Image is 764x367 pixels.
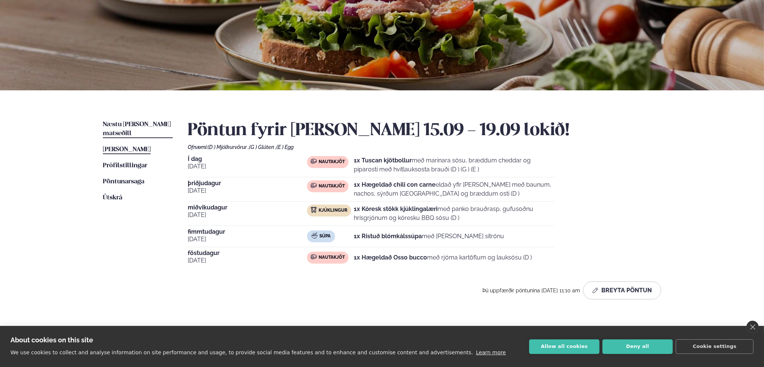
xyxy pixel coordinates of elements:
span: föstudagur [188,250,307,256]
span: (E ) Egg [276,144,294,150]
span: fimmtudagur [188,229,307,235]
a: [PERSON_NAME] [103,145,151,154]
a: Learn more [476,349,506,355]
span: [DATE] [188,162,307,171]
img: soup.svg [312,233,317,239]
span: [PERSON_NAME] [103,146,151,153]
button: Cookie settings [676,339,754,354]
span: þriðjudagur [188,180,307,186]
p: We use cookies to collect and analyse information on site performance and usage, to provide socia... [10,349,473,355]
strong: About cookies on this site [10,336,93,344]
span: [DATE] [188,235,307,244]
span: Kjúklingur [319,208,347,214]
span: miðvikudagur [188,205,307,211]
span: Pöntunarsaga [103,178,144,185]
span: Prófílstillingar [103,162,147,169]
div: Ofnæmi: [188,144,661,150]
a: Prófílstillingar [103,161,147,170]
p: með rjóma kartöflum og lauksósu (D ) [354,253,532,262]
p: eldað yfir [PERSON_NAME] með baunum, nachos, sýrðum [GEOGRAPHIC_DATA] og bræddum osti (D ) [354,180,554,198]
a: Útskrá [103,193,122,202]
a: Næstu [PERSON_NAME] matseðill [103,120,173,138]
span: Í dag [188,156,307,162]
strong: 1x Ristuð blómkálssúpa [354,233,422,240]
button: Breyta Pöntun [583,282,661,299]
a: Pöntunarsaga [103,177,144,186]
span: [DATE] [188,256,307,265]
button: Allow all cookies [529,339,599,354]
span: Nautakjöt [319,183,345,189]
h2: Pöntun fyrir [PERSON_NAME] 15.09 - 19.09 lokið! [188,120,661,141]
img: beef.svg [311,254,317,260]
p: með [PERSON_NAME] sítrónu [354,232,504,241]
span: Útskrá [103,195,122,201]
span: Næstu [PERSON_NAME] matseðill [103,121,171,137]
img: beef.svg [311,158,317,164]
img: chicken.svg [311,207,317,213]
img: beef.svg [311,183,317,189]
span: (D ) Mjólkurvörur , [208,144,249,150]
p: með marinara sósu, bræddum cheddar og piparosti með hvítlauksosta brauði (D ) (G ) (E ) [354,156,554,174]
strong: 1x Kóresk stökk kjúklingalæri [354,205,438,212]
span: [DATE] [188,211,307,220]
span: [DATE] [188,186,307,195]
span: Nautakjöt [319,159,345,165]
a: close [746,321,759,333]
span: Súpa [319,233,331,239]
strong: 1x Tuscan kjötbollur [354,157,412,164]
p: með panko brauðrasp, gufusoðnu hrísgrjónum og kóresku BBQ sósu (D ) [354,205,554,223]
button: Deny all [602,339,673,354]
span: Þú uppfærðir pöntunina [DATE] 11:10 am [482,287,580,293]
span: (G ) Glúten , [249,144,276,150]
strong: 1x Hægeldað Osso bucco [354,254,427,261]
span: Nautakjöt [319,255,345,261]
strong: 1x Hægeldað chili con carne [354,181,436,188]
